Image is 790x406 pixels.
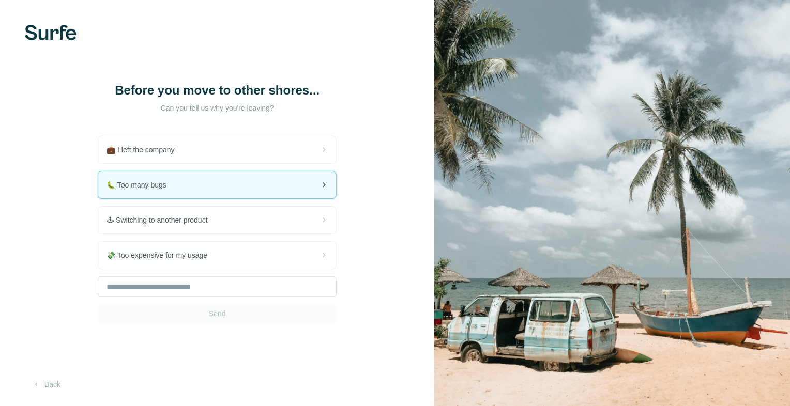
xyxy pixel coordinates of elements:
[107,180,175,190] span: 🐛 Too many bugs
[114,103,321,113] p: Can you tell us why you're leaving?
[107,145,183,155] span: 💼 I left the company
[107,215,216,225] span: 🕹 Switching to another product
[25,25,77,40] img: Surfe's logo
[114,82,321,99] h1: Before you move to other shores...
[25,375,68,394] button: Back
[107,250,216,260] span: 💸 Too expensive for my usage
